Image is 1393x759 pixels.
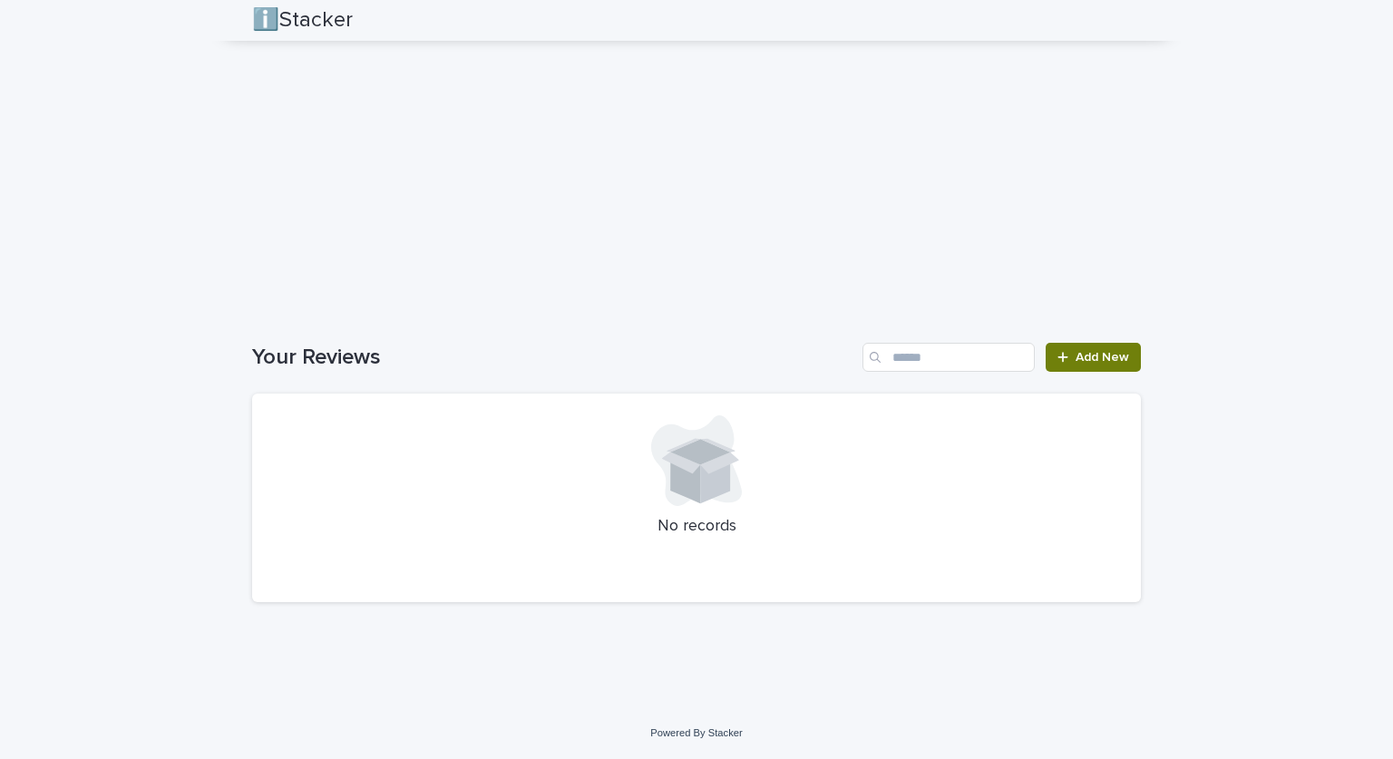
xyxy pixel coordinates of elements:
h2: ℹ️Stacker [252,7,353,34]
span: Add New [1076,351,1129,364]
p: No records [274,517,1119,537]
a: Powered By Stacker [650,727,742,738]
input: Search [862,343,1035,372]
a: Add New [1046,343,1141,372]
